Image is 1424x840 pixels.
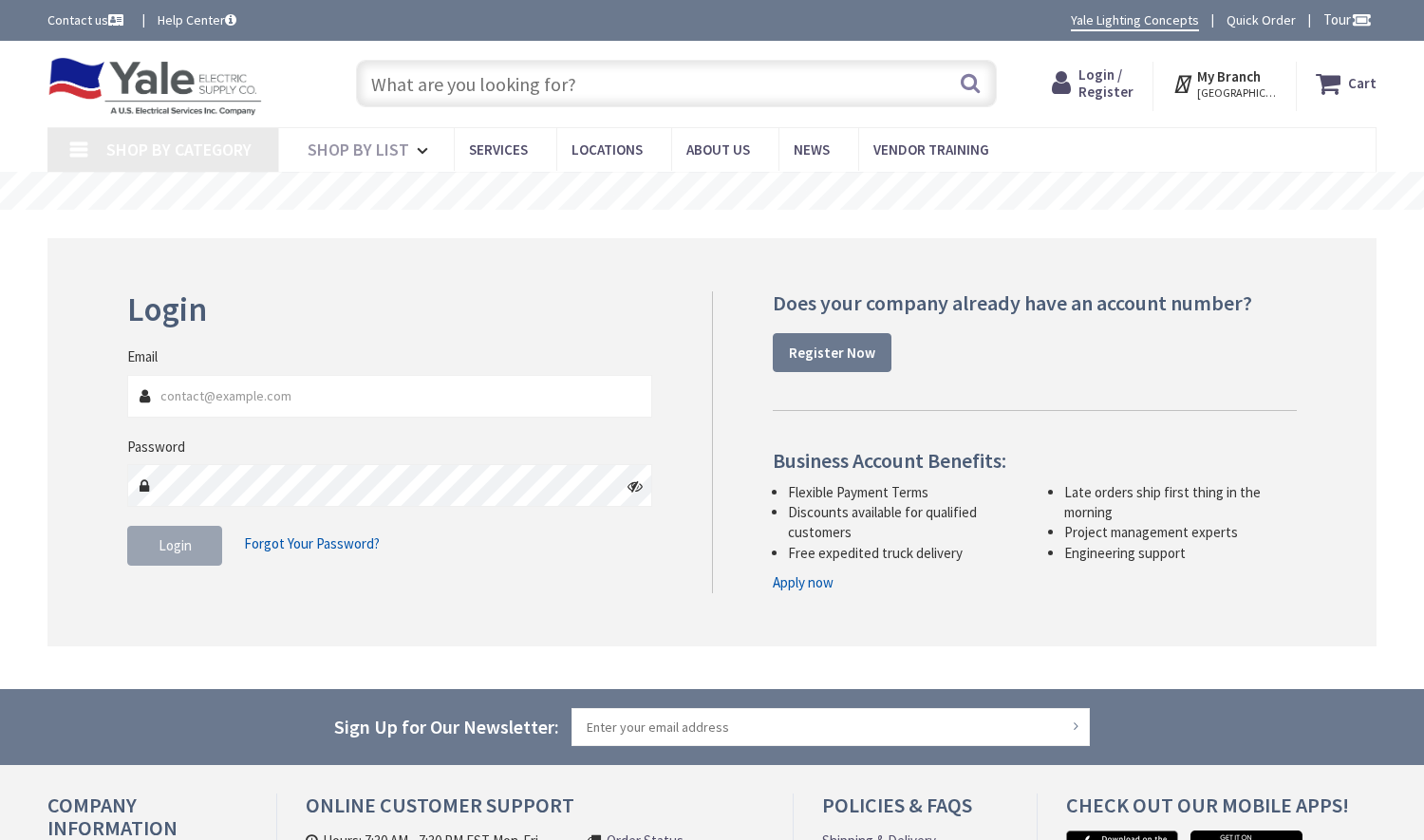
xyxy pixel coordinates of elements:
label: Email [127,346,158,366]
a: Quick Order [1227,10,1296,29]
span: Shop By List [308,139,409,160]
input: What are you looking for? [356,60,997,107]
li: Flexible Payment Terms [788,482,1021,502]
img: Yale Electric Supply Co. [47,57,262,116]
h4: Policies & FAQs [822,793,1008,831]
h4: Does your company already have an account number? [773,291,1297,314]
span: Login / Register [1078,65,1134,101]
a: Yale Lighting Concepts [1071,10,1199,31]
a: Forgot Your Password? [244,526,380,562]
strong: My Branch [1197,67,1261,85]
i: Click here to show/hide password [628,478,643,494]
span: Locations [571,140,643,159]
a: Cart [1316,66,1377,101]
span: About Us [686,140,750,159]
a: Apply now [773,572,834,592]
li: Free expedited truck delivery [788,543,1021,563]
input: Enter your email address [571,708,1090,746]
input: Email [127,375,652,418]
span: Services [469,140,528,159]
span: Vendor Training [873,140,989,159]
span: Tour [1323,10,1372,28]
button: Login [127,526,222,566]
li: Discounts available for qualified customers [788,502,1021,543]
h4: Business Account Benefits: [773,449,1297,472]
h4: Online Customer Support [306,793,763,831]
label: Password [127,437,185,457]
span: Login [159,536,192,554]
a: Register Now [773,333,891,373]
h4: Check out Our Mobile Apps! [1066,793,1391,831]
a: Help Center [158,10,236,29]
div: My Branch [GEOGRAPHIC_DATA], [GEOGRAPHIC_DATA] [1172,66,1278,101]
li: Project management experts [1064,522,1297,542]
li: Late orders ship first thing in the morning [1064,482,1297,523]
h2: Login [127,291,652,328]
span: Shop By Category [106,139,252,160]
span: [GEOGRAPHIC_DATA], [GEOGRAPHIC_DATA] [1197,85,1278,101]
span: Sign Up for Our Newsletter: [334,715,559,738]
strong: Cart [1348,66,1377,101]
a: Login / Register [1052,66,1134,101]
span: Forgot Your Password? [244,534,380,552]
strong: Register Now [789,344,875,362]
span: News [794,140,830,159]
li: Engineering support [1064,543,1297,563]
a: Contact us [47,10,127,29]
